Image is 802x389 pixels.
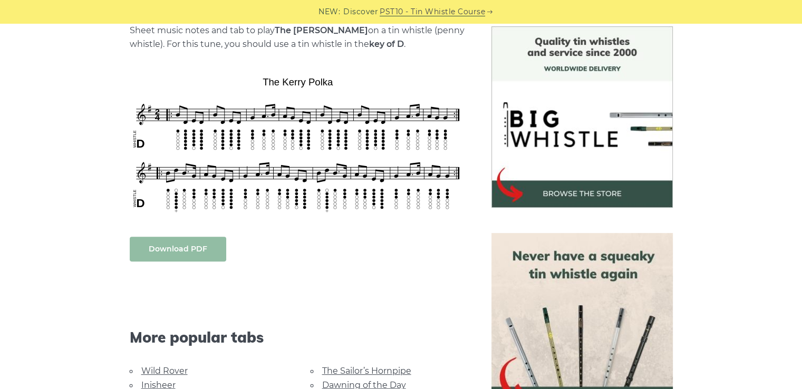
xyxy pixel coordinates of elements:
[322,366,411,376] a: The Sailor’s Hornpipe
[491,26,673,208] img: BigWhistle Tin Whistle Store
[130,73,466,215] img: The Kerry Polka Tin Whistle Tab & Sheet Music
[275,25,368,35] strong: The [PERSON_NAME]
[380,6,485,18] a: PST10 - Tin Whistle Course
[130,237,226,261] a: Download PDF
[130,328,466,346] span: More popular tabs
[343,6,378,18] span: Discover
[130,24,466,51] p: Sheet music notes and tab to play on a tin whistle (penny whistle). For this tune, you should use...
[141,366,188,376] a: Wild Rover
[369,39,404,49] strong: key of D
[318,6,340,18] span: NEW:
